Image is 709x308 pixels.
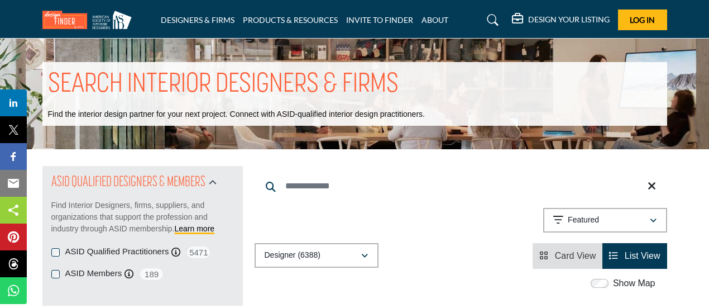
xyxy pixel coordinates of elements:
[51,270,60,278] input: ASID Members checkbox
[602,243,667,269] li: List View
[161,15,234,25] a: DESIGNERS & FIRMS
[48,68,399,102] h1: SEARCH INTERIOR DESIGNERS & FIRMS
[175,224,215,233] a: Learn more
[139,267,164,281] span: 189
[48,109,425,120] p: Find the interior design partner for your next project. Connect with ASID-qualified interior desi...
[512,13,610,27] div: DESIGN YOUR LISTING
[568,215,599,226] p: Featured
[255,173,667,200] input: Search Keyword
[555,251,596,260] span: Card View
[613,277,655,290] label: Show Map
[543,208,667,233] button: Featured
[533,243,602,269] li: Card View
[609,251,660,260] a: View List
[255,243,379,268] button: Designer (6388)
[618,10,667,30] button: Log In
[65,267,122,280] label: ASID Members
[528,15,610,25] h5: DESIGN YOUR LISTING
[243,15,338,25] a: PRODUCTS & RESOURCES
[630,15,655,25] span: Log In
[346,15,413,25] a: INVITE TO FINDER
[65,245,169,258] label: ASID Qualified Practitioners
[421,15,448,25] a: ABOUT
[539,251,596,260] a: View Card
[186,245,211,259] span: 5471
[265,250,320,261] p: Designer (6388)
[51,248,60,257] input: ASID Qualified Practitioners checkbox
[51,200,234,235] p: Find Interior Designers, firms, suppliers, and organizations that support the profession and indu...
[625,251,660,260] span: List View
[476,11,506,29] a: Search
[42,11,137,29] img: Site Logo
[51,173,205,193] h2: ASID QUALIFIED DESIGNERS & MEMBERS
